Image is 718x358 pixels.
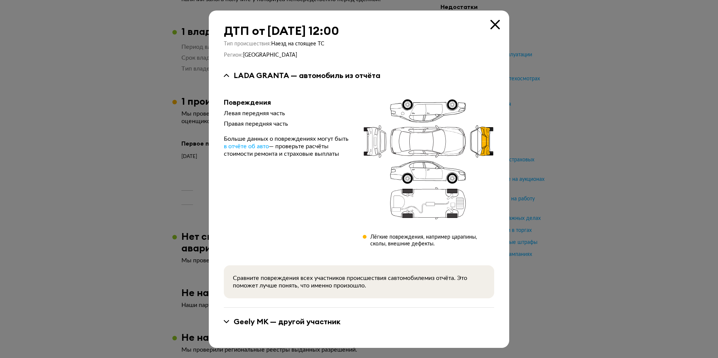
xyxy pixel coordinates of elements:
div: Правая передняя часть [224,120,351,128]
div: Регион : [224,52,494,59]
div: Больше данных о повреждениях могут быть — проверьте расчёты стоимости ремонта и страховые выплаты [224,135,351,158]
div: Лёгкие повреждения, например царапины, сколы, внешние дефекты. [370,234,494,247]
a: в отчёте об авто [224,143,269,150]
div: Тип происшествия : [224,41,494,47]
div: ДТП от [DATE] 12:00 [224,24,494,38]
span: Наезд на стоящее ТС [271,41,324,47]
div: Сравните повреждения всех участников происшествия с автомобилем из отчёта. Это поможет лучше поня... [233,274,485,289]
div: Geely MK — другой участник [234,317,341,326]
span: в отчёте об авто [224,143,269,149]
div: LADA GRANTA — автомобиль из отчёта [234,71,380,80]
div: Повреждения [224,98,351,107]
span: [GEOGRAPHIC_DATA] [243,53,297,58]
div: Левая передняя часть [224,110,351,117]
